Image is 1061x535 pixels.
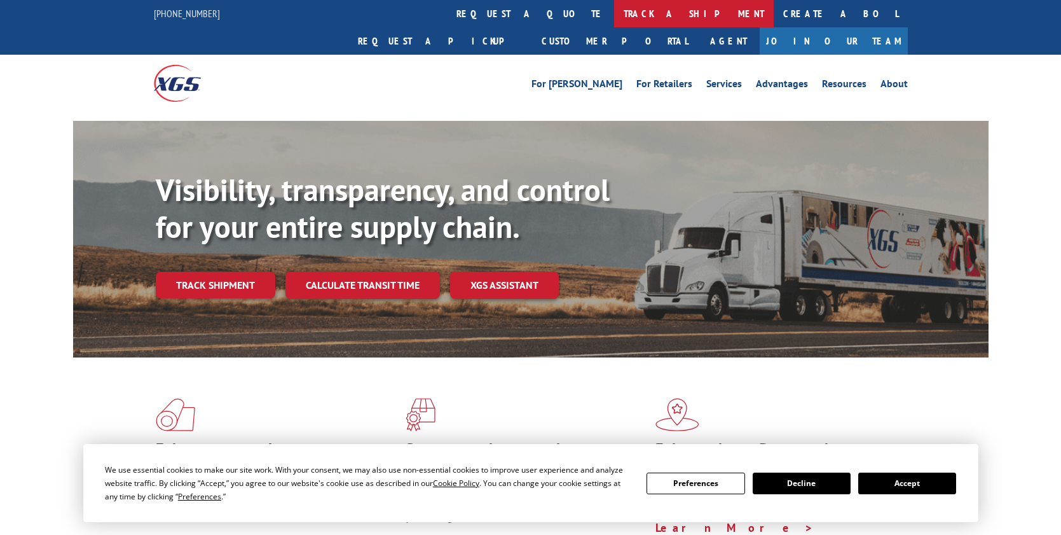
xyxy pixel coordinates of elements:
[532,27,697,55] a: Customer Portal
[753,473,851,494] button: Decline
[406,441,646,478] h1: Specialized Freight Experts
[156,272,275,298] a: Track shipment
[156,398,195,431] img: xgs-icon-total-supply-chain-intelligence-red
[450,272,559,299] a: XGS ASSISTANT
[154,7,220,20] a: [PHONE_NUMBER]
[433,478,479,489] span: Cookie Policy
[655,441,896,478] h1: Flagship Distribution Model
[406,398,435,431] img: xgs-icon-focused-on-flooring-red
[858,473,956,494] button: Accept
[285,272,440,299] a: Calculate transit time
[697,27,760,55] a: Agent
[706,79,742,93] a: Services
[647,473,744,494] button: Preferences
[348,27,532,55] a: Request a pickup
[178,491,221,502] span: Preferences
[105,463,631,503] div: We use essential cookies to make our site work. With your consent, we may also use non-essential ...
[655,520,814,535] a: Learn More >
[655,398,699,431] img: xgs-icon-flagship-distribution-model-red
[756,79,808,93] a: Advantages
[156,478,395,524] span: As an industry carrier of choice, XGS has brought innovation and dedication to flooring logistics...
[156,441,396,478] h1: Flooring Logistics Solutions
[83,444,978,522] div: Cookie Consent Prompt
[822,79,866,93] a: Resources
[636,79,692,93] a: For Retailers
[156,170,610,246] b: Visibility, transparency, and control for your entire supply chain.
[880,79,908,93] a: About
[531,79,622,93] a: For [PERSON_NAME]
[760,27,908,55] a: Join Our Team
